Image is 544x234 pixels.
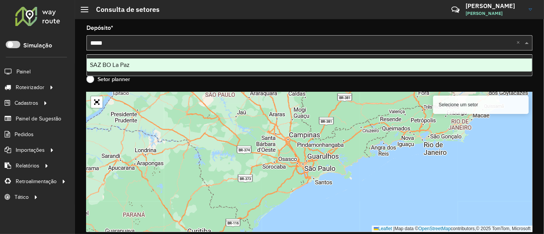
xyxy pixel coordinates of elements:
[16,115,61,123] span: Painel de Sugestão
[86,54,533,76] ng-dropdown-panel: Options list
[393,226,394,231] span: |
[16,177,57,185] span: Retroalimentação
[23,41,52,50] label: Simulação
[372,226,533,232] div: Map data © contributors,© 2025 TomTom, Microsoft
[466,2,523,10] h3: [PERSON_NAME]
[90,62,130,68] span: SAZ BO La Paz
[91,96,103,108] a: Abrir mapa em tela cheia
[16,146,45,154] span: Importações
[466,10,523,17] span: [PERSON_NAME]
[86,23,113,32] label: Depósito
[15,193,29,201] span: Tático
[88,5,160,14] h2: Consulta de setores
[447,2,464,18] a: Contato Rápido
[15,130,34,138] span: Pedidos
[419,226,451,231] a: OpenStreetMap
[16,162,39,170] span: Relatórios
[86,75,130,83] label: Setor planner
[15,99,38,107] span: Cadastros
[374,226,392,231] a: Leaflet
[433,96,529,114] div: Selecione um setor
[16,83,44,91] span: Roteirizador
[16,68,31,76] span: Painel
[516,38,523,47] span: Clear all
